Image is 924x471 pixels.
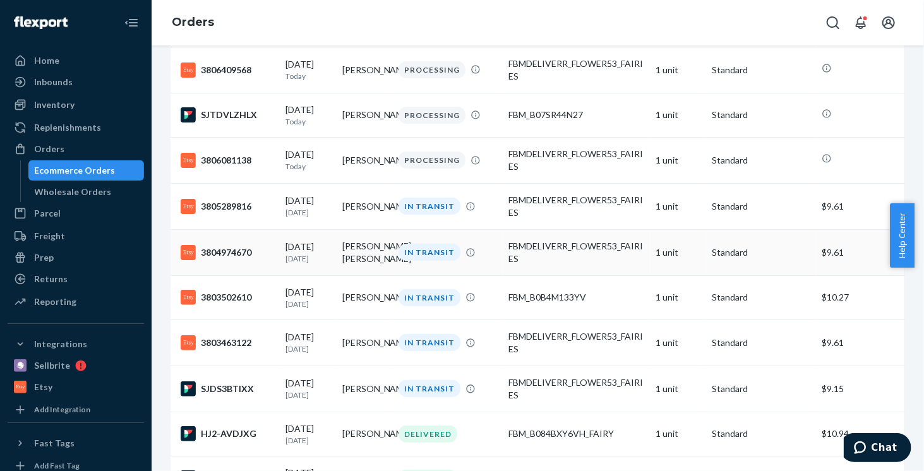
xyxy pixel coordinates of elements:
[285,377,332,400] div: [DATE]
[399,289,460,306] div: IN TRANSIT
[508,240,645,265] div: FBMDELIVERR_FLOWER53_FAIRIES
[181,245,275,260] div: 3804974670
[181,290,275,305] div: 3803502610
[712,154,812,167] p: Standard
[651,229,707,275] td: 1 unit
[651,183,707,229] td: 1 unit
[712,427,812,440] p: Standard
[34,98,75,111] div: Inventory
[8,95,144,115] a: Inventory
[712,337,812,349] p: Standard
[508,427,645,440] div: FBM_B084BXY6VH_FAIRY
[508,330,645,355] div: FBMDELIVERR_FLOWER53_FAIRIES
[34,437,75,450] div: Fast Tags
[337,183,393,229] td: [PERSON_NAME]
[399,380,460,397] div: IN TRANSIT
[8,402,144,417] a: Add Integration
[337,275,393,319] td: [PERSON_NAME]
[35,164,116,177] div: Ecommerce Orders
[399,426,457,443] div: DELIVERED
[162,4,224,41] ol: breadcrumbs
[337,319,393,366] td: [PERSON_NAME]
[34,76,73,88] div: Inbounds
[34,251,54,264] div: Prep
[817,366,905,412] td: $9.15
[337,93,393,137] td: [PERSON_NAME]
[399,107,465,124] div: PROCESSING
[285,422,332,446] div: [DATE]
[34,143,64,155] div: Orders
[337,229,393,275] td: [PERSON_NAME] [PERSON_NAME]
[28,182,145,202] a: Wholesale Orders
[337,137,393,183] td: [PERSON_NAME]
[34,404,90,415] div: Add Integration
[820,10,846,35] button: Open Search Box
[712,246,812,259] p: Standard
[8,377,144,397] a: Etsy
[8,433,144,453] button: Fast Tags
[285,207,332,218] p: [DATE]
[508,57,645,83] div: FBMDELIVERR_FLOWER53_FAIRIES
[337,366,393,412] td: [PERSON_NAME]
[34,230,65,242] div: Freight
[817,183,905,229] td: $9.61
[712,291,812,304] p: Standard
[285,343,332,354] p: [DATE]
[399,61,465,78] div: PROCESSING
[181,335,275,350] div: 3803463122
[508,376,645,402] div: FBMDELIVERR_FLOWER53_FAIRIES
[34,121,101,134] div: Replenishments
[34,295,76,308] div: Reporting
[817,412,905,456] td: $10.94
[8,139,144,159] a: Orders
[285,148,332,172] div: [DATE]
[8,51,144,71] a: Home
[651,47,707,93] td: 1 unit
[285,390,332,400] p: [DATE]
[651,275,707,319] td: 1 unit
[285,71,332,81] p: Today
[181,107,275,122] div: SJTDVLZHLX
[34,338,87,350] div: Integrations
[14,16,68,29] img: Flexport logo
[399,198,460,215] div: IN TRANSIT
[8,72,144,92] a: Inbounds
[119,10,144,35] button: Close Navigation
[848,10,873,35] button: Open notifications
[181,153,275,168] div: 3806081138
[181,199,275,214] div: 3805289816
[172,15,214,29] a: Orders
[399,334,460,351] div: IN TRANSIT
[28,160,145,181] a: Ecommerce Orders
[285,299,332,309] p: [DATE]
[8,269,144,289] a: Returns
[8,292,144,312] a: Reporting
[712,109,812,121] p: Standard
[651,93,707,137] td: 1 unit
[651,366,707,412] td: 1 unit
[8,355,144,376] a: Sellbrite
[817,229,905,275] td: $9.61
[285,253,332,264] p: [DATE]
[34,381,52,393] div: Etsy
[285,104,332,127] div: [DATE]
[876,10,901,35] button: Open account menu
[844,433,911,465] iframe: Opens a widget where you can chat to one of our agents
[890,203,915,268] button: Help Center
[399,152,465,169] div: PROCESSING
[508,291,645,304] div: FBM_B0B4M133YV
[285,161,332,172] p: Today
[337,412,393,456] td: [PERSON_NAME]
[508,194,645,219] div: FBMDELIVERR_FLOWER53_FAIRIES
[508,109,645,121] div: FBM_B07SR44N27
[8,226,144,246] a: Freight
[712,383,812,395] p: Standard
[285,286,332,309] div: [DATE]
[285,241,332,264] div: [DATE]
[35,186,112,198] div: Wholesale Orders
[285,58,332,81] div: [DATE]
[34,273,68,285] div: Returns
[285,331,332,354] div: [DATE]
